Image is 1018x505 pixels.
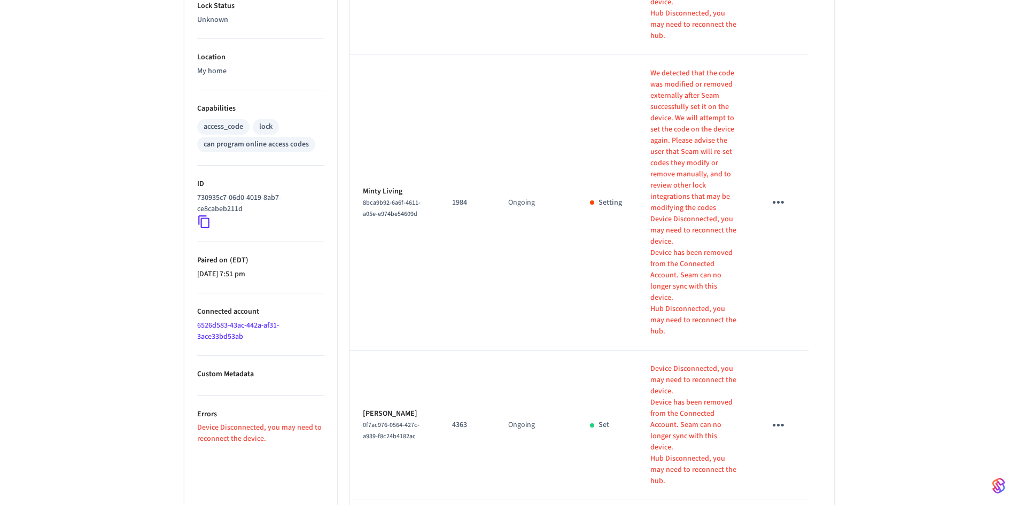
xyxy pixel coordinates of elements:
a: 6526d583-43ac-442a-af31-3ace33bd53ab [197,320,279,342]
p: Device Disconnected, you may need to reconnect the device. [650,214,740,247]
td: Ongoing [495,55,577,351]
p: Unknown [197,14,324,26]
div: can program online access codes [204,139,309,150]
img: SeamLogoGradient.69752ec5.svg [992,477,1005,494]
p: Connected account [197,306,324,317]
p: Hub Disconnected, you may need to reconnect the hub. [650,453,740,487]
p: Set [599,419,609,431]
td: Ongoing [495,351,577,500]
span: 8bca9b92-6a6f-4611-a05e-e974be54609d [363,198,421,219]
p: ID [197,178,324,190]
span: ( EDT ) [228,255,248,266]
div: access_code [204,121,243,133]
p: Device has been removed from the Connected Account. Seam can no longer sync with this device. [650,247,740,304]
p: Errors [197,409,324,420]
p: Hub Disconnected, you may need to reconnect the hub. [650,8,740,42]
p: My home [197,66,324,77]
p: Device Disconnected, you may need to reconnect the device. [650,363,740,397]
p: Minty Living [363,186,427,197]
p: Device has been removed from the Connected Account. Seam can no longer sync with this device. [650,397,740,453]
p: Capabilities [197,103,324,114]
p: 730935c7-06d0-4019-8ab7-ce8cabeb211d [197,192,320,215]
span: 0f7ac976-0564-427c-a939-f8c24b4182ac [363,421,419,441]
p: Hub Disconnected, you may need to reconnect the hub. [650,304,740,337]
div: lock [259,121,273,133]
p: Paired on [197,255,324,266]
p: [PERSON_NAME] [363,408,427,419]
p: Setting [599,197,622,208]
p: 1984 [452,197,483,208]
p: Custom Metadata [197,369,324,380]
p: Lock Status [197,1,324,12]
p: We detected that the code was modified or removed externally after Seam successfully set it on th... [650,68,740,214]
p: Device Disconnected, you may need to reconnect the device. [197,422,324,445]
p: [DATE] 7:51 pm [197,269,324,280]
p: Location [197,52,324,63]
p: 4363 [452,419,483,431]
